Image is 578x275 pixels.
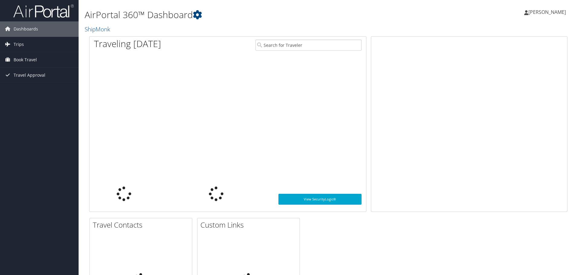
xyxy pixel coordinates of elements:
[14,52,37,67] span: Book Travel
[14,21,38,37] span: Dashboards
[528,9,566,15] span: [PERSON_NAME]
[94,37,161,50] h1: Traveling [DATE]
[85,8,410,21] h1: AirPortal 360™ Dashboard
[200,220,300,230] h2: Custom Links
[14,37,24,52] span: Trips
[255,40,362,51] input: Search for Traveler
[93,220,192,230] h2: Travel Contacts
[13,4,74,18] img: airportal-logo.png
[14,68,45,83] span: Travel Approval
[278,194,362,205] a: View SecurityLogic®
[85,25,112,33] a: ShipMonk
[524,3,572,21] a: [PERSON_NAME]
